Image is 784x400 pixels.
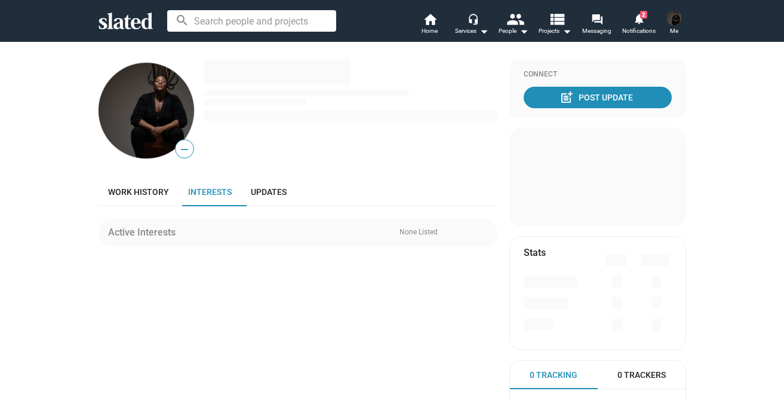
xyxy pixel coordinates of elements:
mat-icon: post_add [559,90,574,105]
mat-icon: forum [591,13,602,25]
span: Updates [251,187,287,197]
button: People [493,12,534,38]
span: Interests [188,187,232,197]
div: Connect [524,70,672,80]
div: Services [455,24,488,38]
span: — [176,142,193,157]
a: 2Notifications [618,12,660,38]
button: Post Update [524,87,672,108]
mat-icon: arrow_drop_down [559,24,574,38]
div: People [499,24,528,38]
a: Work history [99,178,179,206]
mat-icon: arrow_drop_down [516,24,531,38]
button: Services [451,12,493,38]
a: Messaging [576,12,618,38]
span: Projects [539,24,571,38]
mat-icon: people [506,10,523,28]
button: Projects [534,12,576,38]
mat-icon: home [423,12,437,26]
button: charlique RolleMe [660,8,688,39]
span: 0 Trackers [617,370,666,381]
a: Interests [179,178,241,206]
span: 2 [640,11,647,19]
div: None Listed [399,228,493,237]
div: Active Interests [108,226,180,239]
mat-icon: notifications [633,13,644,24]
span: Home [422,24,438,38]
mat-icon: view_list [548,10,565,28]
span: Me [670,24,678,38]
div: Post Update [562,87,633,108]
a: Updates [241,178,296,206]
span: Work history [108,187,169,197]
span: 0 Tracking [530,370,577,381]
input: Search people and projects [167,10,336,32]
a: Home [409,12,451,38]
mat-icon: arrow_drop_down [476,24,491,38]
img: charlique Rolle [667,11,681,25]
mat-card-title: Stats [524,246,546,259]
mat-icon: headset_mic [468,13,478,24]
span: Notifications [622,24,656,38]
span: Messaging [582,24,611,38]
